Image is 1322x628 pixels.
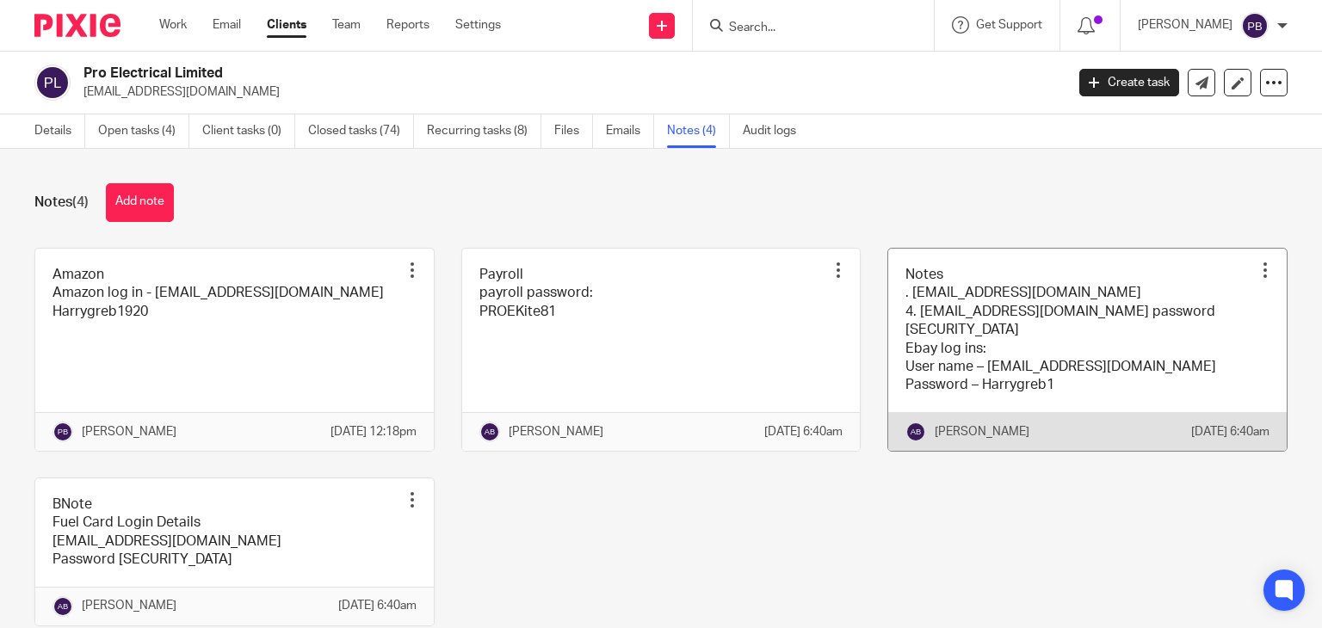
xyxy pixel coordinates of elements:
[98,114,189,148] a: Open tasks (4)
[386,16,429,34] a: Reports
[308,114,414,148] a: Closed tasks (74)
[53,596,73,617] img: svg%3E
[667,114,730,148] a: Notes (4)
[727,21,882,36] input: Search
[159,16,187,34] a: Work
[1241,12,1269,40] img: svg%3E
[106,183,174,222] button: Add note
[1138,16,1232,34] p: [PERSON_NAME]
[83,65,860,83] h2: Pro Electrical Limited
[1079,69,1179,96] a: Create task
[743,114,809,148] a: Audit logs
[332,16,361,34] a: Team
[764,423,843,440] p: [DATE] 6:40am
[427,114,541,148] a: Recurring tasks (8)
[53,422,73,442] img: svg%3E
[338,597,417,614] p: [DATE] 6:40am
[34,194,89,212] h1: Notes
[34,65,71,101] img: svg%3E
[935,423,1029,440] p: [PERSON_NAME]
[213,16,241,34] a: Email
[330,423,417,440] p: [DATE] 12:18pm
[82,423,176,440] p: [PERSON_NAME]
[976,19,1042,31] span: Get Support
[34,14,120,37] img: Pixie
[606,114,654,148] a: Emails
[479,422,500,442] img: svg%3E
[455,16,501,34] a: Settings
[1191,423,1269,440] p: [DATE] 6:40am
[72,195,89,209] span: (4)
[202,114,295,148] a: Client tasks (0)
[905,422,926,442] img: svg%3E
[509,423,603,440] p: [PERSON_NAME]
[267,16,306,34] a: Clients
[34,114,85,148] a: Details
[554,114,593,148] a: Files
[82,597,176,614] p: [PERSON_NAME]
[83,83,1053,101] p: [EMAIL_ADDRESS][DOMAIN_NAME]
